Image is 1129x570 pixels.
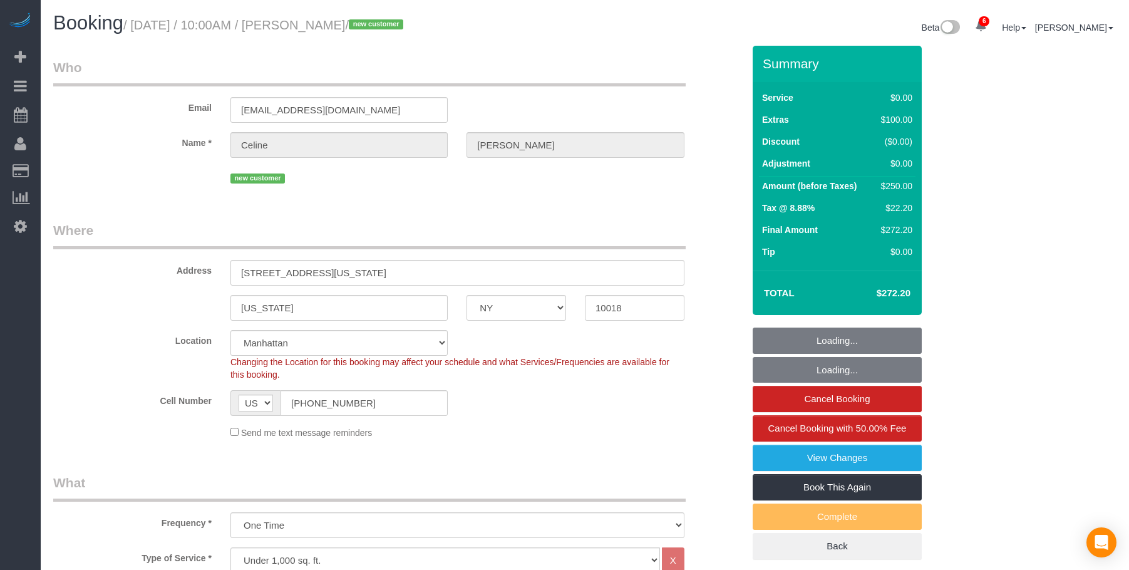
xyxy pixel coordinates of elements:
[230,295,448,321] input: City
[1035,23,1113,33] a: [PERSON_NAME]
[839,288,910,299] h4: $272.20
[53,12,123,34] span: Booking
[345,18,407,32] span: /
[762,91,793,104] label: Service
[1086,527,1116,557] div: Open Intercom Messenger
[44,260,221,277] label: Address
[281,390,448,416] input: Cell Number
[764,288,795,298] strong: Total
[44,390,221,407] label: Cell Number
[762,113,789,126] label: Extras
[44,512,221,529] label: Frequency *
[876,91,912,104] div: $0.00
[44,330,221,347] label: Location
[763,56,915,71] h3: Summary
[762,202,815,214] label: Tax @ 8.88%
[762,157,810,170] label: Adjustment
[762,135,800,148] label: Discount
[969,13,993,40] a: 6
[53,58,686,86] legend: Who
[876,224,912,236] div: $272.20
[753,445,922,471] a: View Changes
[876,157,912,170] div: $0.00
[44,132,221,149] label: Name *
[876,135,912,148] div: ($0.00)
[241,428,372,438] span: Send me text message reminders
[53,221,686,249] legend: Where
[230,97,448,123] input: Email
[53,474,686,502] legend: What
[753,415,922,442] a: Cancel Booking with 50.00% Fee
[762,224,818,236] label: Final Amount
[876,246,912,258] div: $0.00
[753,474,922,500] a: Book This Again
[753,533,922,559] a: Back
[585,295,684,321] input: Zip Code
[979,16,989,26] span: 6
[8,13,33,30] img: Automaid Logo
[762,180,857,192] label: Amount (before Taxes)
[876,180,912,192] div: $250.00
[123,18,407,32] small: / [DATE] / 10:00AM / [PERSON_NAME]
[44,547,221,564] label: Type of Service *
[768,423,907,433] span: Cancel Booking with 50.00% Fee
[876,113,912,126] div: $100.00
[753,386,922,412] a: Cancel Booking
[349,19,403,29] span: new customer
[1002,23,1026,33] a: Help
[876,202,912,214] div: $22.20
[230,174,285,184] span: new customer
[467,132,684,158] input: Last Name
[922,23,961,33] a: Beta
[939,20,960,36] img: New interface
[230,357,669,380] span: Changing the Location for this booking may affect your schedule and what Services/Frequencies are...
[230,132,448,158] input: First Name
[44,97,221,114] label: Email
[762,246,775,258] label: Tip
